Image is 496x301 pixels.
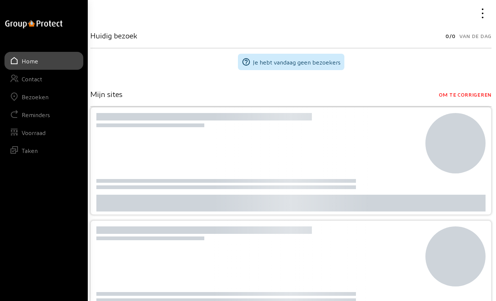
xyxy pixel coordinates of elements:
[242,57,251,66] mat-icon: help_outline
[22,129,46,136] div: Voorraad
[90,31,137,40] h3: Huidig bezoek
[253,59,341,66] span: Je hebt vandaag geen bezoekers
[90,90,123,98] h3: Mijn sites
[4,123,83,141] a: Voorraad
[5,20,62,28] img: logo-oneline.png
[22,111,50,118] div: Reminders
[4,141,83,159] a: Taken
[439,90,492,100] span: Om te corrigeren
[4,52,83,70] a: Home
[22,93,49,100] div: Bezoeken
[4,70,83,88] a: Contact
[4,88,83,106] a: Bezoeken
[22,57,38,65] div: Home
[22,75,42,82] div: Contact
[4,106,83,123] a: Reminders
[459,31,492,41] span: Van de dag
[22,147,38,154] div: Taken
[446,31,456,41] span: 0/0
